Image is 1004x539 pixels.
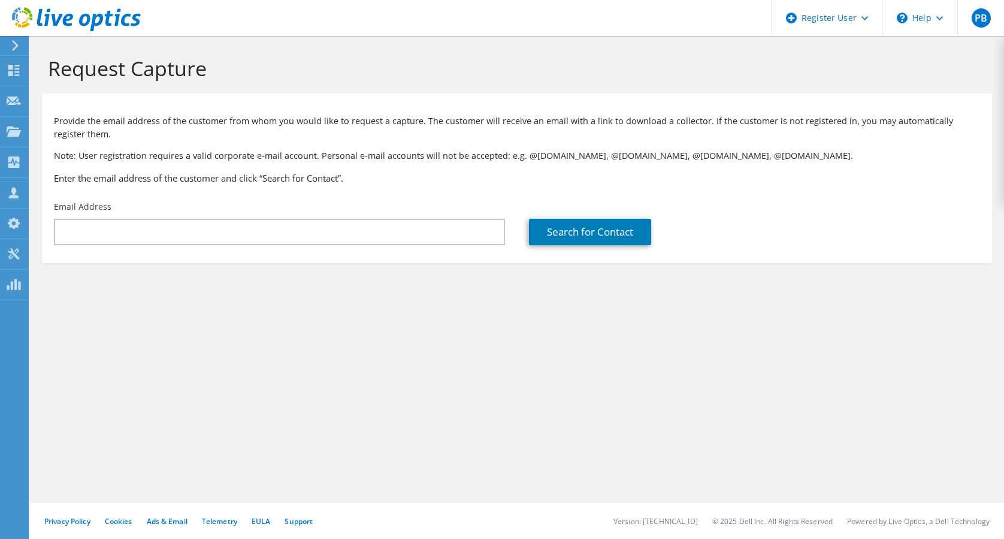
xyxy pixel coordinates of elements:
[529,219,651,245] a: Search for Contact
[44,516,90,526] a: Privacy Policy
[105,516,132,526] a: Cookies
[897,13,908,23] svg: \n
[252,516,270,526] a: EULA
[285,516,313,526] a: Support
[972,8,991,28] span: PB
[147,516,188,526] a: Ads & Email
[847,516,990,526] li: Powered by Live Optics, a Dell Technology
[202,516,237,526] a: Telemetry
[54,201,111,213] label: Email Address
[54,171,980,185] h3: Enter the email address of the customer and click “Search for Contact”.
[48,56,980,81] h1: Request Capture
[54,149,980,162] p: Note: User registration requires a valid corporate e-mail account. Personal e-mail accounts will ...
[54,115,980,141] p: Provide the email address of the customer from whom you would like to request a capture. The cust...
[613,516,698,526] li: Version: [TECHNICAL_ID]
[712,516,833,526] li: © 2025 Dell Inc. All Rights Reserved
